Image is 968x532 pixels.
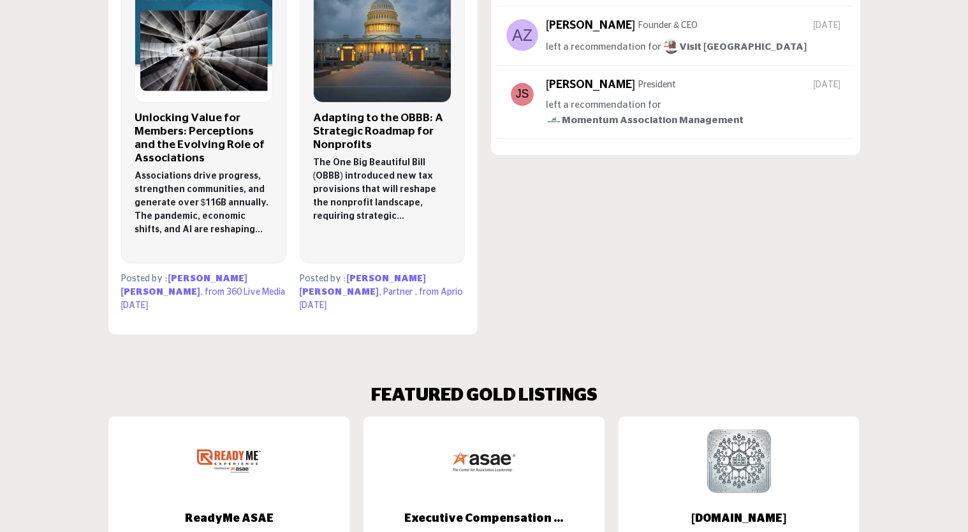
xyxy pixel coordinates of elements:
[135,112,273,165] h3: Unlocking Value for Members: Perceptions and the Evolving Role of Associations
[546,113,744,129] a: imageMomentum Association Management
[121,301,149,310] span: [DATE]
[663,40,807,55] a: imageVisit [GEOGRAPHIC_DATA]
[813,19,844,33] span: [DATE]
[638,510,840,527] span: [DOMAIN_NAME]
[168,274,247,283] span: [PERSON_NAME]
[663,38,679,54] img: image
[813,78,844,92] span: [DATE]
[313,112,451,152] h3: Adapting to the OBBB: A Strategic Roadmap for Nonprofits
[546,78,635,92] h5: [PERSON_NAME]
[546,19,635,33] h5: [PERSON_NAME]
[506,78,538,110] img: avtar-image
[546,112,562,128] img: image
[313,156,451,223] p: The One Big Beautiful Bill (OBBB) introduced new tax provisions that will reshape the nonprofit l...
[414,288,463,297] span: , from Aprio
[546,115,744,125] span: Momentum Association Management
[128,510,330,527] span: ReadyMe ASAE
[121,272,286,299] p: Posted by :
[200,288,285,297] span: , from 360 Live Media
[638,19,698,33] p: Founder & CEO
[121,288,200,297] span: [PERSON_NAME]
[347,274,426,283] span: [PERSON_NAME]
[300,301,327,310] span: [DATE]
[638,78,676,92] p: President
[135,170,273,237] p: Associations drive progress, strengthen communities, and generate over $116B annually. The pandem...
[663,42,807,52] span: Visit [GEOGRAPHIC_DATA]
[546,100,661,110] span: left a recommendation for
[300,288,379,297] span: [PERSON_NAME]
[383,510,585,527] span: Executive Compensation ...
[300,272,465,299] p: Posted by :
[197,429,261,493] img: ReadyMe ASAE
[546,42,661,52] span: left a recommendation for
[371,385,598,407] h2: FEATURED GOLD LISTINGS
[452,429,516,493] img: Executive Compensation Study - ASAE
[379,288,413,297] span: , Partner
[506,19,538,51] img: avtar-image
[707,429,771,493] img: Event.Quest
